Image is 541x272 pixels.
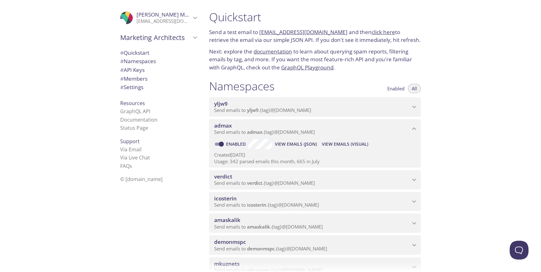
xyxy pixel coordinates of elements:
span: Quickstart [120,49,149,56]
a: click here [372,28,395,36]
span: © [DOMAIN_NAME] [120,176,162,183]
div: Quickstart [115,48,202,57]
span: admax [247,129,262,135]
a: Enabled [225,141,248,147]
span: # [120,66,124,73]
div: demonmspc namespace [209,235,421,255]
span: Send emails to . {tag} @[DOMAIN_NAME] [214,245,327,252]
div: yljw9 namespace [209,97,421,117]
span: Send emails to . {tag} @[DOMAIN_NAME] [214,180,315,186]
div: admax namespace [209,119,421,139]
a: Status Page [120,124,148,131]
span: demonmspc [214,238,246,245]
button: Enabled [384,84,408,93]
p: Created [DATE] [214,152,416,158]
p: Usage: 342 parsed emails this month, 665 in July [214,158,416,165]
span: # [120,75,124,82]
p: Send a test email to and then to retrieve the email via our simple JSON API. If you don't see it ... [209,28,421,44]
span: Send emails to . {tag} @[DOMAIN_NAME] [214,202,319,208]
h1: Quickstart [209,10,421,24]
div: Namespaces [115,57,202,66]
div: API Keys [115,66,202,74]
div: amaskalik namespace [209,214,421,233]
span: Marketing Architects [120,33,191,42]
div: Marketing Architects [115,29,202,46]
span: amaskalik [247,224,270,230]
span: yljw9 [214,100,228,107]
a: GraphQL Playground [281,64,333,71]
div: Team Settings [115,83,202,92]
button: All [408,84,421,93]
span: Send emails to . {tag} @[DOMAIN_NAME] [214,107,311,113]
span: [PERSON_NAME] Maskalik [137,11,202,18]
span: Members [120,75,147,82]
span: icosterin [247,202,266,208]
span: Send emails to . {tag} @[DOMAIN_NAME] [214,129,315,135]
span: Send emails to . {tag} @[DOMAIN_NAME] [214,224,323,230]
a: FAQ [120,163,132,169]
div: icosterin namespace [209,192,421,211]
span: # [120,58,124,65]
button: View Emails (JSON) [272,139,319,149]
span: Namespaces [120,58,156,65]
div: verdict namespace [209,170,421,189]
a: Via Live Chat [120,154,150,161]
iframe: Help Scout Beacon - Open [510,241,528,259]
h1: Namespaces [209,79,275,93]
div: Anton Maskalik [115,8,202,28]
a: GraphQL API [120,108,150,115]
span: verdict [214,173,232,180]
span: s [130,163,132,169]
span: # [120,83,124,91]
a: Via Email [120,146,142,153]
span: # [120,49,124,56]
span: yljw9 [247,107,259,113]
div: Members [115,74,202,83]
span: icosterin [214,195,237,202]
span: Support [120,138,140,145]
p: [EMAIL_ADDRESS][DOMAIN_NAME] [137,18,191,24]
span: API Keys [120,66,145,73]
a: Documentation [120,116,157,123]
span: demonmspc [247,245,275,252]
span: verdict [247,180,262,186]
span: amaskalik [214,216,240,224]
span: admax [214,122,232,129]
a: [EMAIL_ADDRESS][DOMAIN_NAME] [259,28,348,36]
span: View Emails (Visual) [322,140,368,148]
a: documentation [254,48,292,55]
button: View Emails (Visual) [319,139,371,149]
span: Resources [120,100,145,107]
p: Next: explore the to learn about querying spam reports, filtering emails by tag, and more. If you... [209,48,421,72]
span: View Emails (JSON) [275,140,317,148]
span: Settings [120,83,143,91]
